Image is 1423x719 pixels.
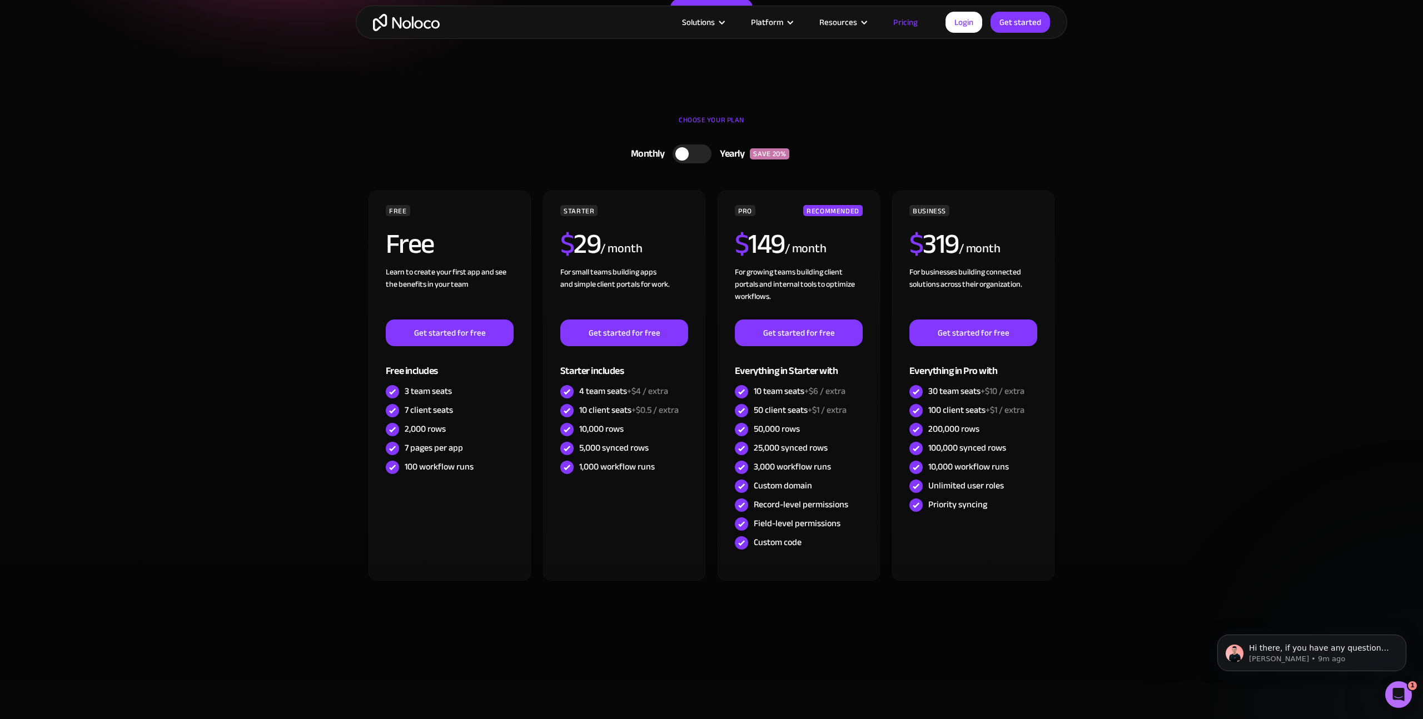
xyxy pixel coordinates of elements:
[909,230,959,258] h2: 319
[373,14,440,31] a: home
[682,15,715,29] div: Solutions
[754,498,848,511] div: Record-level permissions
[1385,681,1412,708] iframe: Intercom live chat
[754,461,831,473] div: 3,000 workflow runs
[386,319,514,346] a: Get started for free
[750,148,789,159] div: SAVE 20%
[405,385,452,397] div: 3 team seats
[735,230,785,258] h2: 149
[879,15,932,29] a: Pricing
[909,319,1037,346] a: Get started for free
[617,146,673,162] div: Monthly
[928,423,979,435] div: 200,000 rows
[785,240,827,258] div: / month
[627,383,668,400] span: +$4 / extra
[735,205,755,216] div: PRO
[928,442,1006,454] div: 100,000 synced rows
[1408,681,1417,690] span: 1
[959,240,1001,258] div: / month
[754,442,828,454] div: 25,000 synced rows
[735,266,863,319] div: For growing teams building client portals and internal tools to optimize workflows.
[560,346,688,382] div: Starter includes
[405,423,446,435] div: 2,000 rows
[754,517,840,530] div: Field-level permissions
[946,12,982,33] a: Login
[928,385,1024,397] div: 30 team seats
[735,218,749,270] span: $
[928,404,1024,416] div: 100 client seats
[909,346,1037,382] div: Everything in Pro with
[803,205,863,216] div: RECOMMENDED
[754,423,800,435] div: 50,000 rows
[560,266,688,319] div: For small teams building apps and simple client portals for work. ‍
[560,319,688,346] a: Get started for free
[754,404,847,416] div: 50 client seats
[560,218,574,270] span: $
[560,205,598,216] div: STARTER
[754,385,845,397] div: 10 team seats
[909,218,923,270] span: $
[579,404,679,416] div: 10 client seats
[579,442,649,454] div: 5,000 synced rows
[928,461,1009,473] div: 10,000 workflow runs
[600,240,642,258] div: / month
[579,385,668,397] div: 4 team seats
[386,205,410,216] div: FREE
[751,15,783,29] div: Platform
[819,15,857,29] div: Resources
[909,205,949,216] div: BUSINESS
[367,112,1056,139] div: CHOOSE YOUR PLAN
[405,461,474,473] div: 100 workflow runs
[386,346,514,382] div: Free includes
[386,266,514,319] div: Learn to create your first app and see the benefits in your team ‍
[754,536,802,548] div: Custom code
[579,461,655,473] div: 1,000 workflow runs
[928,480,1004,492] div: Unlimited user roles
[579,423,624,435] div: 10,000 rows
[668,15,737,29] div: Solutions
[711,146,750,162] div: Yearly
[405,442,463,454] div: 7 pages per app
[737,15,805,29] div: Platform
[928,498,987,511] div: Priority syncing
[386,230,434,258] h2: Free
[986,402,1024,418] span: +$1 / extra
[909,266,1037,319] div: For businesses building connected solutions across their organization. ‍
[808,402,847,418] span: +$1 / extra
[735,346,863,382] div: Everything in Starter with
[805,15,879,29] div: Resources
[560,230,601,258] h2: 29
[405,404,453,416] div: 7 client seats
[991,12,1050,33] a: Get started
[1201,611,1423,689] iframe: Intercom notifications message
[631,402,679,418] span: +$0.5 / extra
[754,480,812,492] div: Custom domain
[981,383,1024,400] span: +$10 / extra
[804,383,845,400] span: +$6 / extra
[735,319,863,346] a: Get started for free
